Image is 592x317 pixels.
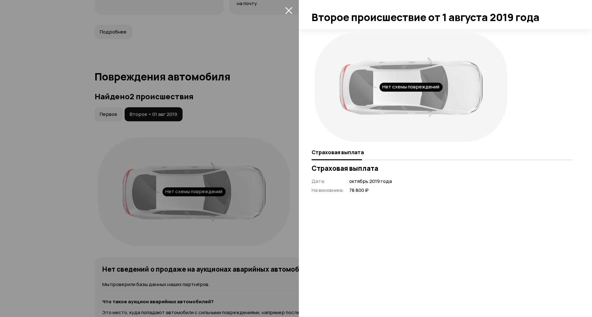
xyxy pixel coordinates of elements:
[379,83,443,92] div: Нет схемы повреждений
[312,187,344,193] span: На виновника :
[312,149,364,155] span: Страховая выплата
[312,164,573,172] h3: Страховая выплата
[312,178,326,185] span: Дата :
[284,5,294,15] button: закрыть
[349,187,392,194] span: 78 800 ₽
[349,178,392,185] span: октябрь 2019 года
